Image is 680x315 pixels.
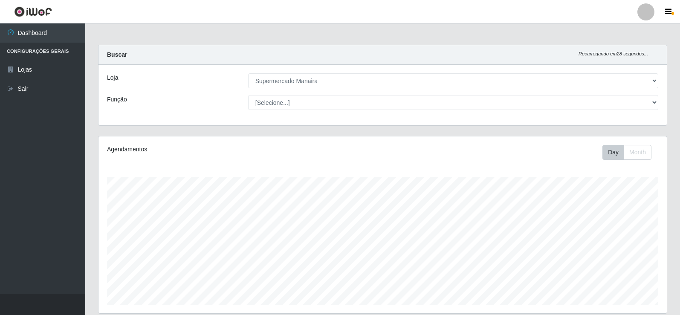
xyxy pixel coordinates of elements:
[602,145,624,160] button: Day
[107,51,127,58] strong: Buscar
[602,145,651,160] div: First group
[624,145,651,160] button: Month
[107,95,127,104] label: Função
[107,73,118,82] label: Loja
[107,145,329,154] div: Agendamentos
[602,145,658,160] div: Toolbar with button groups
[14,6,52,17] img: CoreUI Logo
[579,51,648,56] i: Recarregando em 28 segundos...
